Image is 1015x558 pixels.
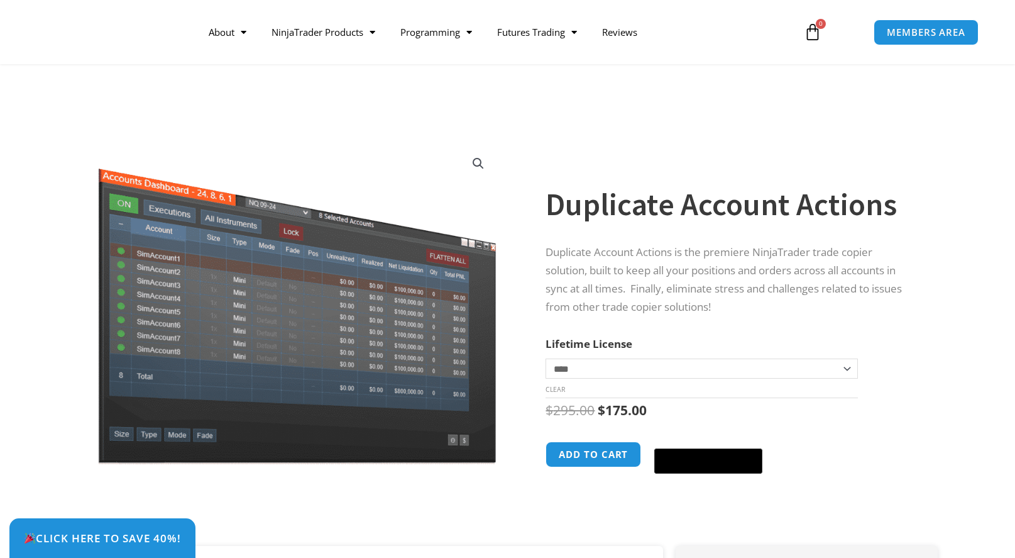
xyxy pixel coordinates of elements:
a: Reviews [590,18,650,47]
a: NinjaTrader Products [259,18,388,47]
a: About [196,18,259,47]
img: Screenshot 2024-08-26 15414455555 [95,143,499,464]
span: $ [598,401,605,419]
iframe: PayPal Message 1 [546,484,913,495]
a: MEMBERS AREA [874,20,979,45]
span: $ [546,401,553,419]
nav: Menu [196,18,789,47]
a: 🎉Click Here to save 40%! [9,518,195,558]
span: MEMBERS AREA [887,28,965,37]
span: Click Here to save 40%! [24,533,181,544]
button: Add to cart [546,442,641,467]
span: 0 [816,19,826,29]
button: Buy with GPay [654,449,762,474]
iframe: Secure express checkout frame [652,440,765,445]
a: View full-screen image gallery [467,152,490,175]
a: Futures Trading [485,18,590,47]
a: Programming [388,18,485,47]
img: 🎉 [25,533,35,544]
a: Clear options [546,385,565,394]
label: Lifetime License [546,337,632,351]
bdi: 295.00 [546,401,595,419]
a: 0 [785,14,840,50]
bdi: 175.00 [598,401,647,419]
p: Duplicate Account Actions is the premiere NinjaTrader trade copier solution, built to keep all yo... [546,243,913,316]
img: LogoAI | Affordable Indicators – NinjaTrader [36,9,172,55]
h1: Duplicate Account Actions [546,182,913,226]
